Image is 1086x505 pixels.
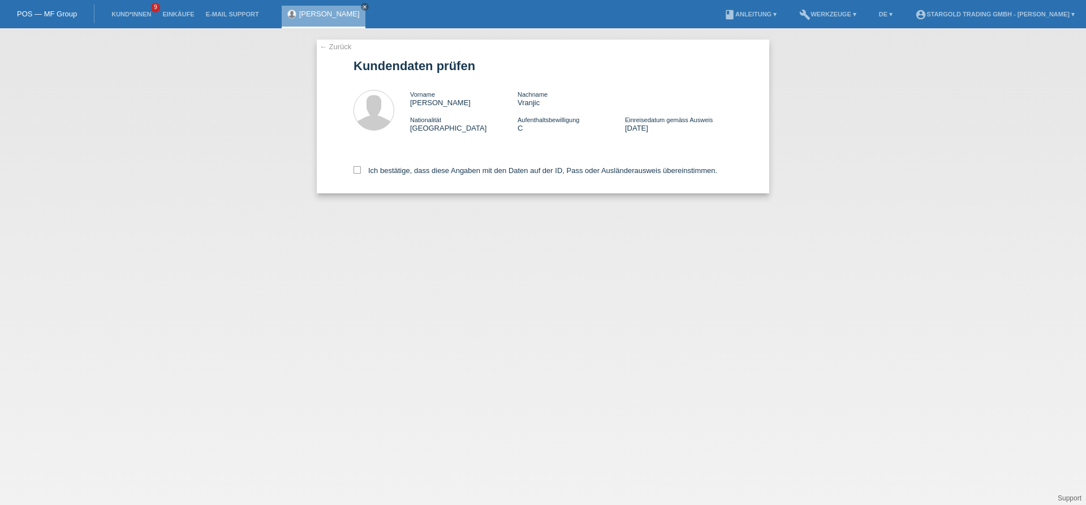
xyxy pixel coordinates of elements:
span: Einreisedatum gemäss Ausweis [625,116,713,123]
a: DE ▾ [873,11,898,18]
a: [PERSON_NAME] [299,10,360,18]
a: close [361,3,369,11]
span: Aufenthaltsbewilligung [518,116,579,123]
a: account_circleStargold Trading GmbH - [PERSON_NAME] ▾ [910,11,1080,18]
span: 9 [151,3,160,12]
span: Nachname [518,91,548,98]
div: [PERSON_NAME] [410,90,518,107]
label: Ich bestätige, dass diese Angaben mit den Daten auf der ID, Pass oder Ausländerausweis übereinsti... [354,166,717,175]
div: C [518,115,625,132]
div: Vranjic [518,90,625,107]
a: buildWerkzeuge ▾ [794,11,862,18]
a: bookAnleitung ▾ [718,11,782,18]
a: Einkäufe [157,11,200,18]
a: POS — MF Group [17,10,77,18]
h1: Kundendaten prüfen [354,59,732,73]
i: book [724,9,735,20]
i: account_circle [915,9,926,20]
a: Kund*innen [106,11,157,18]
span: Nationalität [410,116,441,123]
i: build [799,9,811,20]
i: close [362,4,368,10]
a: ← Zurück [320,42,351,51]
div: [GEOGRAPHIC_DATA] [410,115,518,132]
div: [DATE] [625,115,732,132]
a: Support [1058,494,1081,502]
a: E-Mail Support [200,11,265,18]
span: Vorname [410,91,435,98]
